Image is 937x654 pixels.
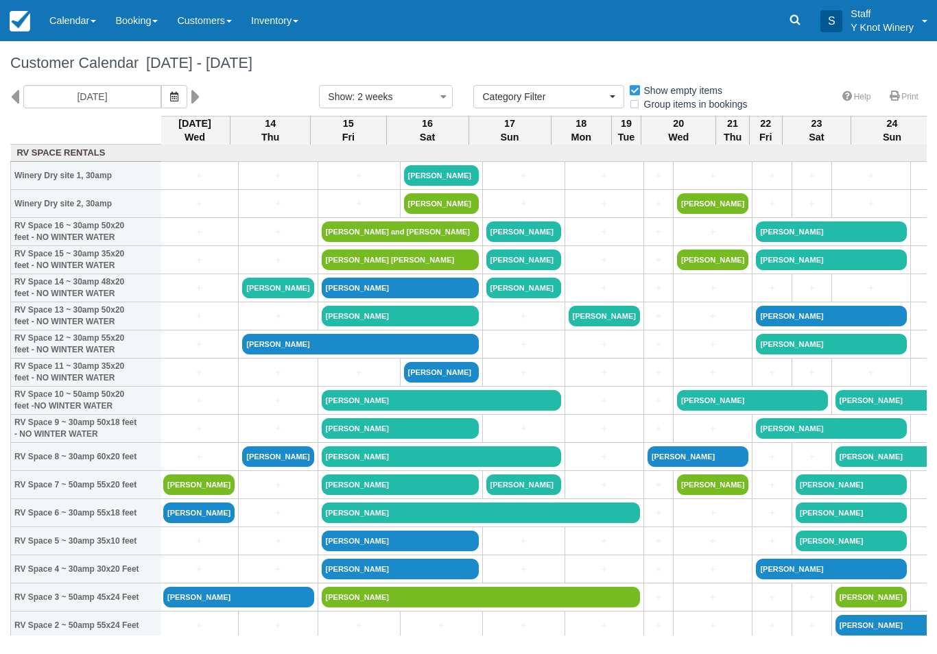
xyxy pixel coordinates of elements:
th: RV Space 15 ~ 30amp 35x20 feet - NO WINTER WATER [11,246,162,274]
a: [PERSON_NAME] [322,418,479,439]
a: + [569,281,640,295]
a: + [677,534,748,548]
a: + [796,197,828,211]
a: + [322,169,396,183]
a: + [569,450,640,464]
th: RV Space 11 ~ 30amp 35x20 feet - NO WINTER WATER [11,359,162,387]
a: + [677,365,748,380]
th: RV Space 14 ~ 30amp 48x20 feet - NO WINTER WATER [11,274,162,302]
a: [PERSON_NAME] [756,559,907,579]
a: [PERSON_NAME] [677,390,828,411]
a: + [486,169,561,183]
a: + [648,253,669,267]
th: RV Space 6 ~ 30amp 55x18 feet [11,499,162,527]
a: + [163,281,235,295]
a: + [569,618,640,633]
a: [PERSON_NAME] [404,362,479,383]
a: + [569,253,640,267]
a: + [242,365,313,380]
a: + [242,506,313,520]
a: [PERSON_NAME] [756,334,907,354]
a: + [569,422,640,436]
a: + [677,337,748,352]
th: RV Space 16 ~ 30amp 50x20 feet - NO WINTER WATER [11,218,162,246]
span: [DATE] - [DATE] [139,54,252,71]
a: + [569,169,640,183]
img: checkfront-main-nav-mini-logo.png [10,11,30,32]
a: + [677,309,748,324]
a: [PERSON_NAME] [322,446,561,467]
a: + [242,225,313,239]
a: + [486,618,561,633]
a: + [242,422,313,436]
a: [PERSON_NAME] [PERSON_NAME] [322,250,479,270]
a: [PERSON_NAME] [322,474,479,495]
th: RV Space 12 ~ 30amp 55x20 feet - NO WINTER WATER [11,330,162,359]
a: + [677,225,748,239]
a: + [569,197,640,211]
a: + [163,309,235,324]
h1: Customer Calendar [10,55,927,71]
button: Category Filter [473,85,624,108]
a: + [835,197,907,211]
a: + [569,337,640,352]
a: [PERSON_NAME] [322,559,479,579]
a: [PERSON_NAME] [677,193,748,214]
p: Staff [851,7,914,21]
a: + [322,197,396,211]
a: [PERSON_NAME] [163,502,235,523]
a: [PERSON_NAME] [486,278,561,298]
a: + [486,365,561,380]
a: + [796,618,828,633]
a: + [242,618,313,633]
a: + [677,562,748,577]
th: 22 Fri [749,116,782,145]
a: [PERSON_NAME] [322,587,640,607]
th: Winery Dry site 1, 30amp [11,162,162,190]
a: + [648,337,669,352]
a: + [648,365,669,380]
a: + [569,562,640,577]
a: + [163,253,235,267]
a: [PERSON_NAME] [569,306,640,326]
a: + [648,534,669,548]
th: RV Space 13 ~ 30amp 50x20 feet - NO WINTER WATER [11,302,162,330]
th: RV Space 7 ~ 50amp 55x20 feet [11,471,162,499]
a: + [756,365,788,380]
button: Show: 2 weeks [319,85,453,108]
a: + [648,169,669,183]
a: + [163,618,235,633]
a: [PERSON_NAME] [796,531,907,551]
a: [PERSON_NAME] [322,306,479,326]
th: 17 Sun [468,116,551,145]
a: + [569,393,640,408]
a: + [677,169,748,183]
th: RV Space 2 ~ 50amp 55x24 Feet [11,611,162,640]
a: + [648,281,669,295]
a: Help [834,87,879,107]
a: + [648,422,669,436]
a: + [163,337,235,352]
a: + [796,169,828,183]
a: + [796,450,828,464]
a: [PERSON_NAME] [404,193,479,214]
a: + [322,365,396,380]
a: [PERSON_NAME] [163,474,235,495]
a: + [486,309,561,324]
div: S [820,10,842,32]
a: [PERSON_NAME] [322,531,479,551]
a: + [756,478,788,492]
span: Category Filter [482,90,606,104]
a: + [648,478,669,492]
th: RV Space 8 ~ 30amp 60x20 feet [11,443,162,471]
a: + [163,534,235,548]
a: [PERSON_NAME] [163,587,314,607]
th: RV Space 4 ~ 30amp 30x20 Feet [11,555,162,583]
span: : 2 weeks [352,91,392,102]
a: [PERSON_NAME] and [PERSON_NAME] [322,221,479,242]
a: Print [881,87,927,107]
a: + [677,618,748,633]
a: [PERSON_NAME] [322,390,561,411]
th: 16 Sat [386,116,468,145]
a: + [242,562,313,577]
